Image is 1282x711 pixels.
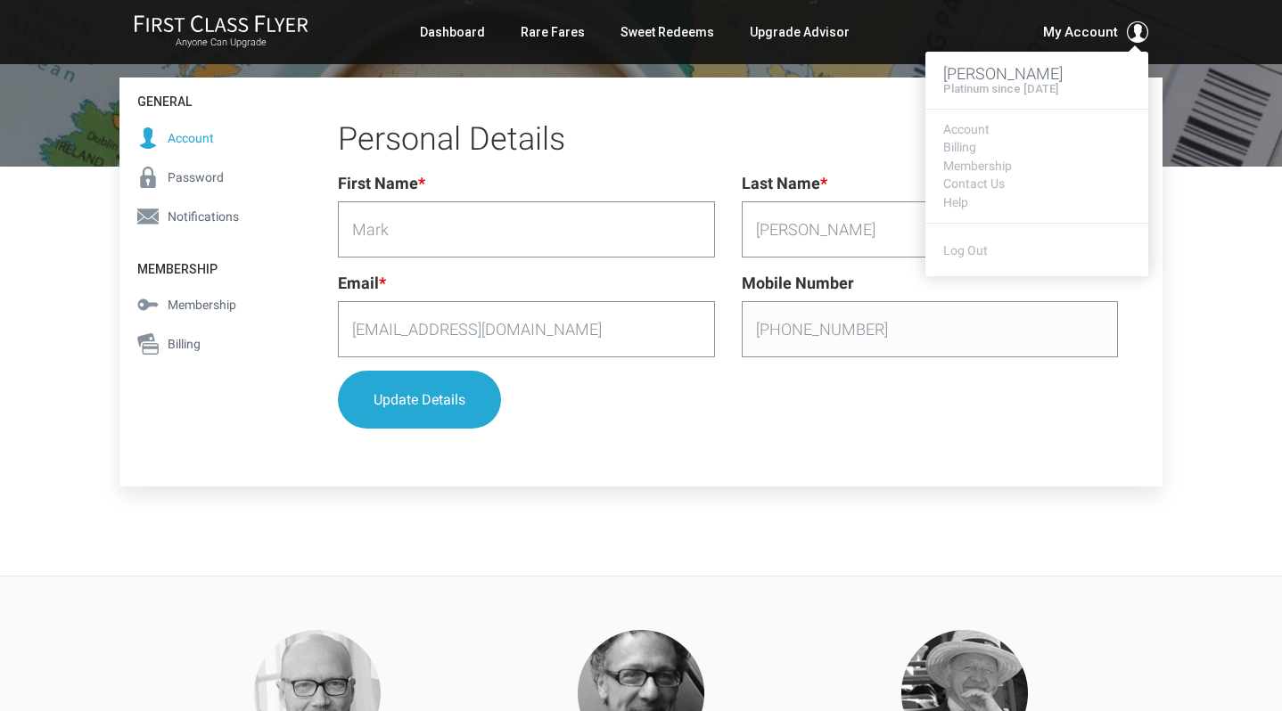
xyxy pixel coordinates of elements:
a: Membership [943,159,1130,173]
a: Membership [119,285,293,324]
a: Rare Fares [521,16,585,48]
label: First Name [338,171,425,197]
a: Help [943,196,1130,209]
img: First Class Flyer [134,14,308,33]
a: Upgrade Advisor [750,16,850,48]
small: Anyone Can Upgrade [134,37,308,49]
a: Log Out [943,243,988,257]
span: Password [168,168,224,187]
button: My Account [1043,21,1148,43]
a: Account [119,118,293,158]
form: Profile - Personal Details [338,171,1118,442]
label: Email [338,271,386,297]
span: Notifications [168,207,239,226]
a: Contact Us [943,177,1130,191]
label: Mobile Number [742,271,854,297]
h4: Platinum since [DATE] [943,83,1058,95]
h4: General [119,78,293,118]
span: Billing [168,334,201,354]
a: First Class FlyerAnyone Can Upgrade [134,14,308,50]
h3: [PERSON_NAME] [943,65,1130,83]
a: Password [119,158,293,197]
h4: Membership [119,245,293,285]
span: Membership [168,295,236,315]
a: Sweet Redeems [620,16,714,48]
a: Notifications [119,197,293,236]
span: My Account [1043,21,1118,43]
a: Account [943,123,1130,136]
span: Account [168,128,214,148]
label: Last Name [742,171,827,197]
a: Dashboard [420,16,485,48]
a: Billing [119,324,293,364]
a: Billing [943,141,1130,154]
button: Update Details [338,371,501,429]
h2: Personal Details [338,122,1118,158]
